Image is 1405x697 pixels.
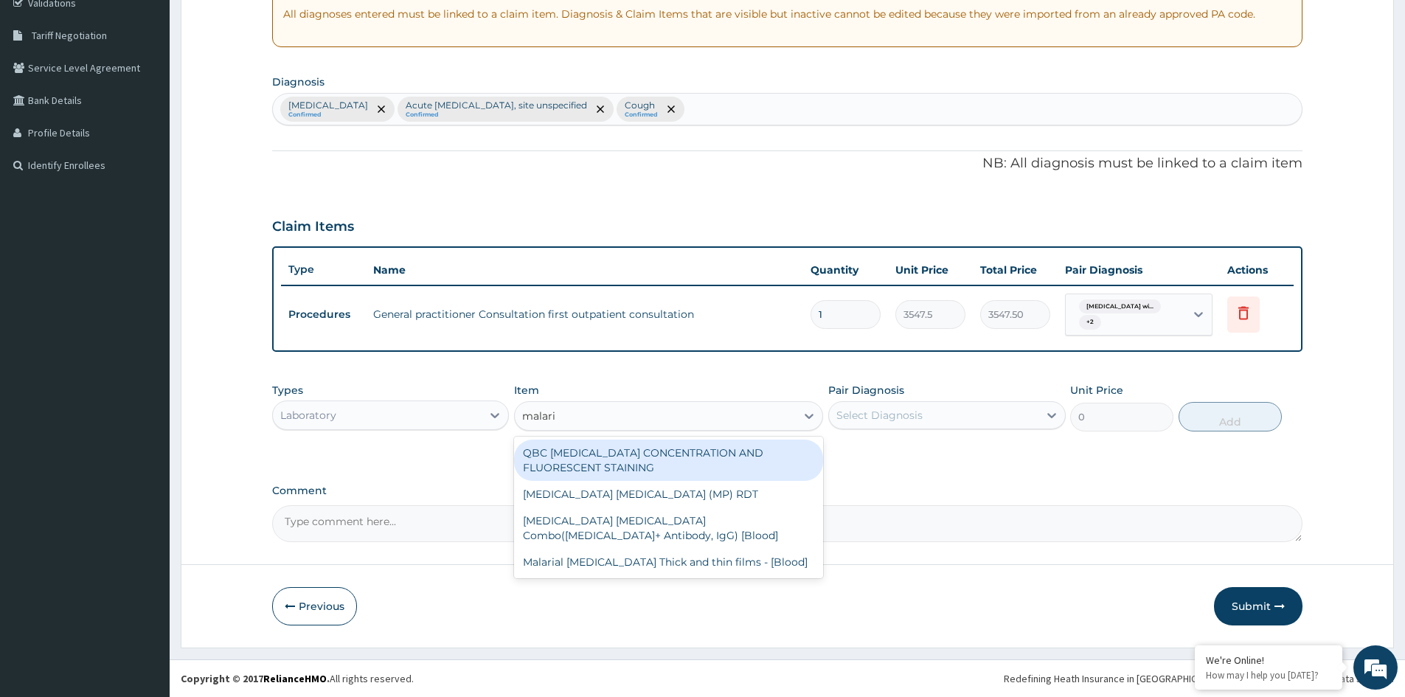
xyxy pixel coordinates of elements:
p: Acute [MEDICAL_DATA], site unspecified [406,100,587,111]
textarea: Type your message and hit 'Enter' [7,403,281,454]
label: Unit Price [1070,383,1123,398]
div: Laboratory [280,408,336,423]
small: Confirmed [406,111,587,119]
div: Chat with us now [77,83,248,102]
th: Actions [1220,255,1294,285]
footer: All rights reserved. [170,659,1405,697]
a: RelianceHMO [263,672,327,685]
span: [MEDICAL_DATA] wi... [1079,299,1161,314]
th: Pair Diagnosis [1058,255,1220,285]
div: Malarial [MEDICAL_DATA] Thick and thin films - [Blood] [514,549,823,575]
small: Confirmed [625,111,658,119]
label: Types [272,384,303,397]
div: Redefining Heath Insurance in [GEOGRAPHIC_DATA] using Telemedicine and Data Science! [1004,671,1394,686]
p: All diagnoses entered must be linked to a claim item. Diagnosis & Claim Items that are visible bu... [283,7,1291,21]
th: Unit Price [888,255,973,285]
div: Select Diagnosis [836,408,923,423]
h3: Claim Items [272,219,354,235]
button: Submit [1214,587,1302,625]
img: d_794563401_company_1708531726252_794563401 [27,74,60,111]
div: We're Online! [1206,653,1331,667]
td: Procedures [281,301,366,328]
td: General practitioner Consultation first outpatient consultation [366,299,803,329]
button: Previous [272,587,357,625]
div: [MEDICAL_DATA] [MEDICAL_DATA] (MP) RDT [514,481,823,507]
p: [MEDICAL_DATA] [288,100,368,111]
strong: Copyright © 2017 . [181,672,330,685]
span: + 2 [1079,315,1101,330]
span: Tariff Negotiation [32,29,107,42]
button: Add [1179,402,1282,431]
p: NB: All diagnosis must be linked to a claim item [272,154,1302,173]
th: Type [281,256,366,283]
p: Cough [625,100,658,111]
span: remove selection option [594,103,607,116]
span: remove selection option [375,103,388,116]
div: Minimize live chat window [242,7,277,43]
label: Comment [272,485,1302,497]
div: QBC [MEDICAL_DATA] CONCENTRATION AND FLUORESCENT STAINING [514,440,823,481]
div: [MEDICAL_DATA] [MEDICAL_DATA] Combo([MEDICAL_DATA]+ Antibody, IgG) [Blood] [514,507,823,549]
th: Quantity [803,255,888,285]
span: We're online! [86,186,204,335]
label: Pair Diagnosis [828,383,904,398]
p: How may I help you today? [1206,669,1331,682]
label: Diagnosis [272,74,325,89]
th: Name [366,255,803,285]
span: remove selection option [665,103,678,116]
small: Confirmed [288,111,368,119]
th: Total Price [973,255,1058,285]
label: Item [514,383,539,398]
